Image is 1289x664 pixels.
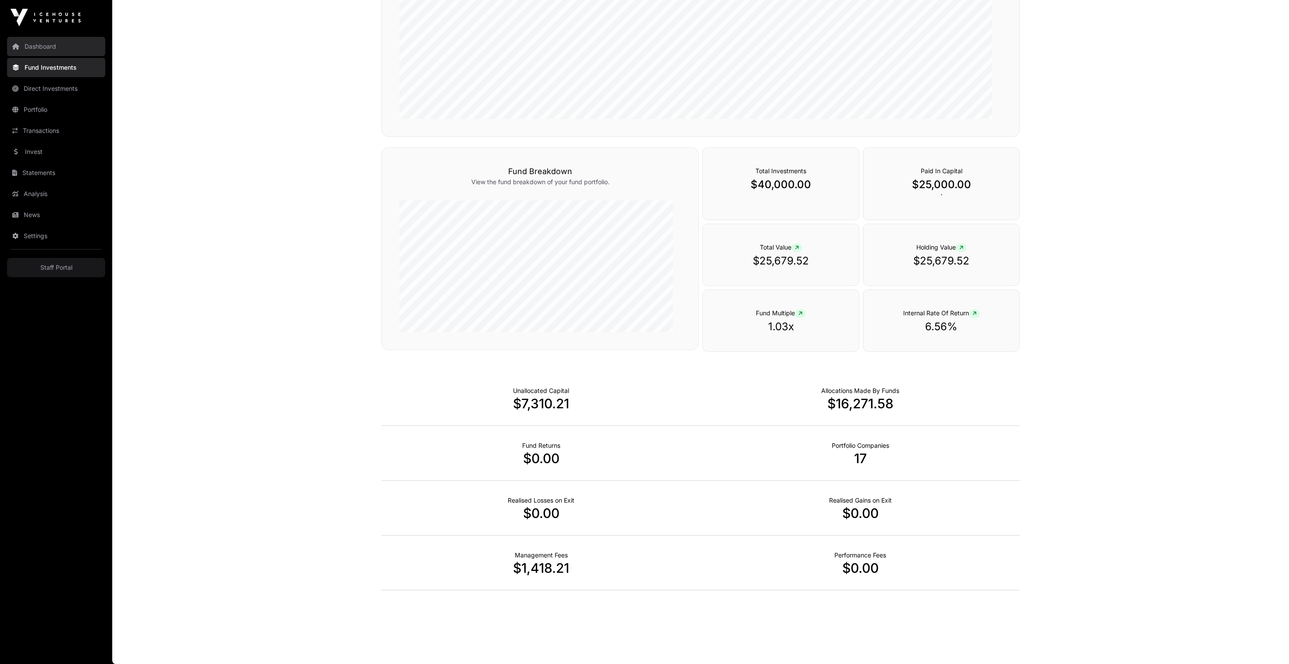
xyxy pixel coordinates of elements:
p: $7,310.21 [381,396,701,411]
p: $25,679.52 [881,254,1002,268]
a: Direct Investments [7,79,105,98]
p: 6.56% [881,320,1002,334]
p: $1,418.21 [381,560,701,576]
p: Net Realised on Positive Exits [829,496,892,505]
p: Realised Returns from Funds [522,441,560,450]
p: View the fund breakdown of your fund portfolio. [399,178,681,186]
span: Total Value [760,243,802,251]
img: Icehouse Ventures Logo [11,9,81,26]
a: Portfolio [7,100,105,119]
p: 17 [701,450,1020,466]
a: Dashboard [7,37,105,56]
a: Invest [7,142,105,161]
p: $0.00 [701,560,1020,576]
p: $25,000.00 [881,178,1002,192]
p: Net Realised on Negative Exits [508,496,574,505]
p: $25,679.52 [720,254,841,268]
p: Fund Management Fees incurred to date [515,551,568,560]
p: $0.00 [381,505,701,521]
a: Settings [7,226,105,246]
h3: Fund Breakdown [399,165,681,178]
p: $16,271.58 [701,396,1020,411]
div: ` [863,147,1020,220]
a: Staff Portal [7,258,105,277]
span: Holding Value [916,243,967,251]
a: Fund Investments [7,58,105,77]
a: Statements [7,163,105,182]
p: Cash not yet allocated [513,386,569,395]
iframe: Chat Widget [1245,622,1289,664]
span: Paid In Capital [921,167,962,175]
p: Capital Deployed Into Companies [821,386,899,395]
span: Internal Rate Of Return [903,309,980,317]
p: $0.00 [701,505,1020,521]
span: Total Investments [755,167,806,175]
a: Transactions [7,121,105,140]
p: $0.00 [381,450,701,466]
p: $40,000.00 [720,178,841,192]
p: 1.03x [720,320,841,334]
a: News [7,205,105,225]
span: Fund Multiple [756,309,806,317]
a: Analysis [7,184,105,203]
p: Number of Companies Deployed Into [832,441,889,450]
p: Fund Performance Fees (Carry) incurred to date [834,551,886,560]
